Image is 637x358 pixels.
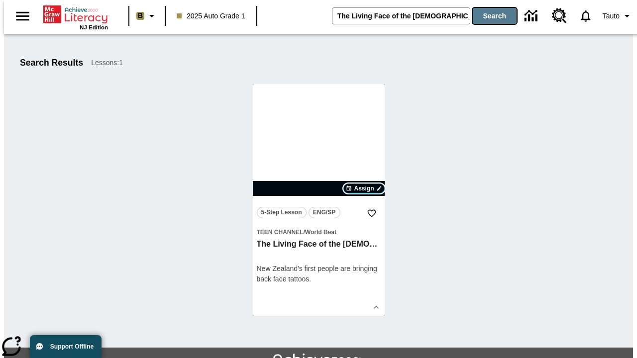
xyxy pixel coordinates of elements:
span: Assign [354,184,374,193]
span: Tauto [603,11,620,21]
input: search field [332,8,470,24]
button: Search [473,8,517,24]
a: Notifications [573,3,599,29]
button: Assign Choose Dates [343,183,384,193]
span: Teen Channel [257,229,304,236]
span: 5-Step Lesson [261,207,302,218]
a: Data Center [519,2,546,30]
span: B [138,9,143,22]
button: 5-Step Lesson [257,207,307,218]
button: Boost Class color is light brown. Change class color [132,7,162,25]
h1: Search Results [20,58,83,68]
button: ENG/SP [309,207,340,218]
span: ENG/SP [313,207,335,218]
span: Topic: Teen Channel/World Beat [257,227,381,237]
span: World Beat [305,229,336,236]
span: 2025 Auto Grade 1 [177,11,245,21]
button: Add to Favorites [363,204,381,222]
span: Lessons : 1 [91,58,123,68]
button: Open side menu [8,1,37,31]
a: Home [43,4,108,24]
button: Profile/Settings [599,7,637,25]
button: Show Details [369,300,384,315]
div: Home [43,3,108,30]
div: lesson details [253,84,385,316]
h3: The Living Face of the Māori [257,239,381,250]
div: New Zealand's first people are bringing back face tattoos. [257,264,381,284]
a: Resource Center, Will open in new tab [546,2,573,29]
span: / [304,229,305,236]
span: NJ Edition [80,24,108,30]
button: Support Offline [30,335,102,358]
span: Support Offline [50,343,94,350]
